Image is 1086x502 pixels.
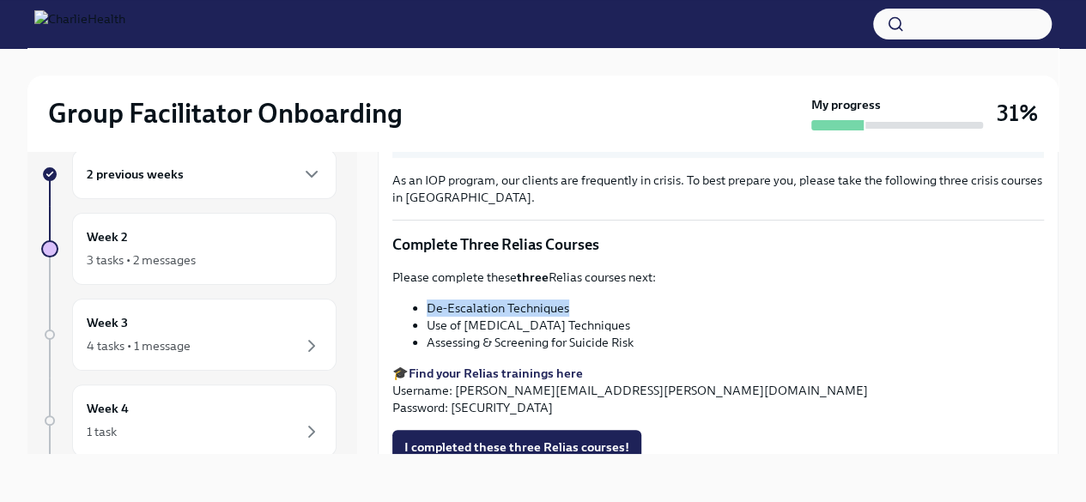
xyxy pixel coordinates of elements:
span: I completed these three Relias courses! [404,438,629,456]
div: 1 task [87,423,117,440]
li: Use of [MEDICAL_DATA] Techniques [427,317,1044,334]
h6: Week 4 [87,399,129,418]
a: Week 41 task [41,384,337,457]
li: Assessing & Screening for Suicide Risk [427,334,1044,351]
p: 🎓 Username: [PERSON_NAME][EMAIL_ADDRESS][PERSON_NAME][DOMAIN_NAME] Password: [SECURITY_DATA] [392,365,1044,416]
button: I completed these three Relias courses! [392,430,641,464]
a: Find your Relias trainings here [409,366,583,381]
div: 2 previous weeks [72,149,337,199]
p: Complete Three Relias Courses [392,234,1044,255]
h6: Week 3 [87,313,128,332]
p: As an IOP program, our clients are frequently in crisis. To best prepare you, please take the fol... [392,172,1044,206]
p: Please complete these Relias courses next: [392,269,1044,286]
h2: Group Facilitator Onboarding [48,96,403,130]
h3: 31% [997,98,1038,129]
div: 4 tasks • 1 message [87,337,191,354]
a: Week 23 tasks • 2 messages [41,213,337,285]
img: CharlieHealth [34,10,125,38]
strong: My progress [811,96,881,113]
h6: 2 previous weeks [87,165,184,184]
div: 3 tasks • 2 messages [87,251,196,269]
h6: Week 2 [87,227,128,246]
strong: three [517,269,549,285]
a: Week 34 tasks • 1 message [41,299,337,371]
li: De-Escalation Techniques [427,299,1044,317]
